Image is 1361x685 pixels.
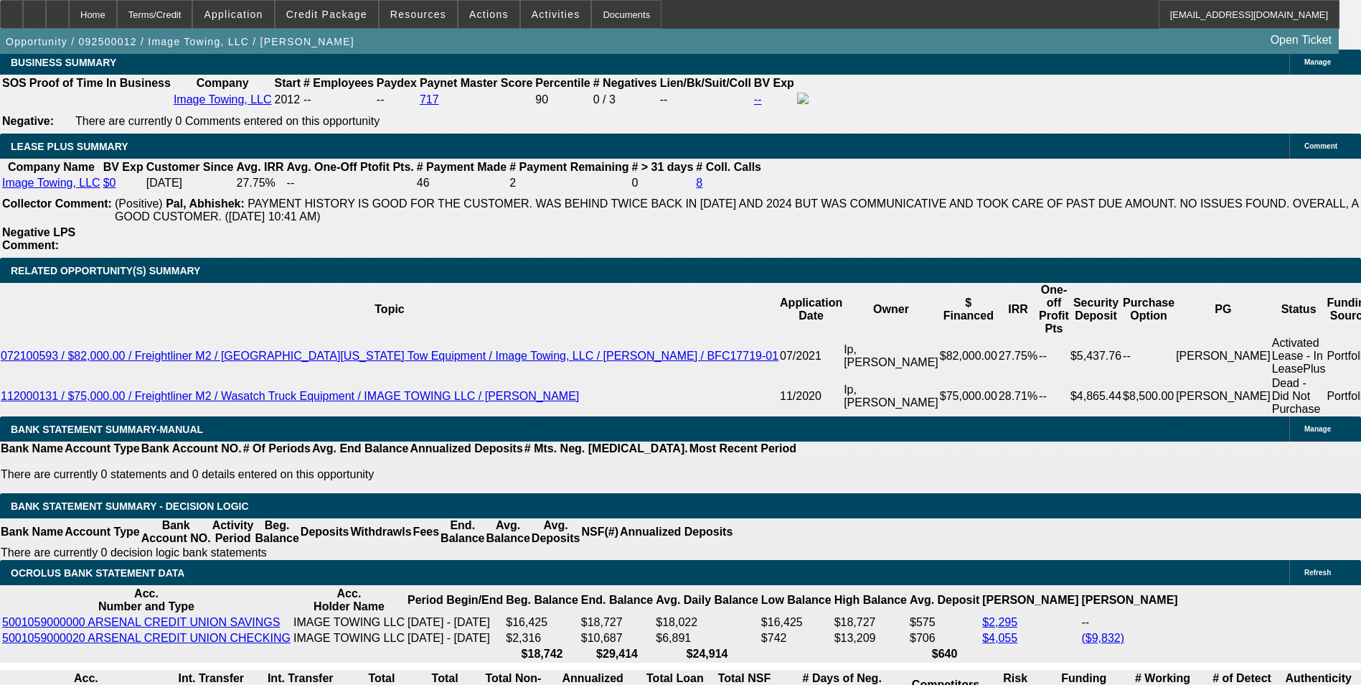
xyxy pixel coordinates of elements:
td: -- [659,92,752,108]
td: 07/2021 [779,336,843,376]
th: Low Balance [760,587,832,614]
th: Purchase Option [1122,283,1175,336]
b: # Payment Made [417,161,507,173]
th: Proof of Time In Business [29,76,171,90]
td: -- [376,92,418,108]
a: Image Towing, LLC [2,177,100,189]
th: Application Date [779,283,843,336]
th: # Of Periods [242,442,311,456]
th: $18,742 [505,647,578,661]
button: Credit Package [276,1,378,28]
a: ($9,832) [1081,632,1124,644]
span: Activities [532,9,580,20]
th: Acc. Holder Name [293,587,405,614]
th: Fees [413,518,440,546]
b: Customer Since [146,161,234,173]
span: Opportunity / 092500012 / Image Towing, LLC / [PERSON_NAME] [6,36,354,47]
td: Ip, [PERSON_NAME] [843,376,939,416]
th: NSF(#) [580,518,619,546]
td: 11/2020 [779,376,843,416]
b: # > 31 days [631,161,693,173]
b: Avg. IRR [237,161,284,173]
a: Open Ticket [1265,28,1337,52]
span: (Positive) [115,197,163,210]
td: 2 [509,176,629,190]
td: Dead - Did Not Purchase [1271,376,1327,416]
td: [DATE] - [DATE] [407,631,504,646]
td: $6,891 [655,631,759,646]
td: 27.75% [998,336,1038,376]
th: IRR [998,283,1038,336]
a: $2,295 [982,616,1017,628]
b: Start [275,77,301,89]
b: # Coll. Calls [696,161,761,173]
a: $4,055 [982,632,1017,644]
th: Annualized Deposits [409,442,523,456]
th: Avg. Balance [485,518,530,546]
td: $10,687 [580,631,654,646]
span: Refresh [1304,569,1331,577]
td: $706 [909,631,980,646]
img: facebook-icon.png [797,93,809,104]
b: Negative LPS Comment: [2,226,75,251]
td: Ip, [PERSON_NAME] [843,336,939,376]
th: High Balance [834,587,908,614]
th: SOS [1,76,27,90]
td: $18,727 [580,615,654,630]
td: -- [1080,615,1178,630]
span: RELATED OPPORTUNITY(S) SUMMARY [11,265,200,276]
th: Withdrawls [349,518,412,546]
th: Owner [843,283,939,336]
th: PG [1175,283,1271,336]
a: $0 [103,177,116,189]
span: Application [204,9,263,20]
b: Company [197,77,249,89]
span: Manage [1304,58,1331,66]
button: Application [193,1,273,28]
a: -- [754,93,762,106]
th: # Mts. Neg. [MEDICAL_DATA]. [524,442,689,456]
td: [DATE] [146,176,235,190]
b: Paydex [377,77,417,89]
td: [DATE] - [DATE] [407,615,504,630]
th: $24,914 [655,647,759,661]
td: $16,425 [760,615,832,630]
b: # Payment Remaining [509,161,628,173]
b: Collector Comment: [2,197,112,210]
b: Paynet Master Score [420,77,532,89]
span: LEASE PLUS SUMMARY [11,141,128,152]
span: PAYMENT HISTORY IS GOOD FOR THE CUSTOMER. WAS BEHIND TWICE BACK IN [DATE] AND 2024 BUT WAS COMMUN... [115,197,1358,223]
div: 0 / 3 [593,93,657,106]
th: [PERSON_NAME] [1080,587,1178,614]
span: There are currently 0 Comments entered on this opportunity [75,115,380,127]
th: Avg. Deposit [909,587,980,614]
button: Activities [521,1,591,28]
td: Activated Lease - In LeasePlus [1271,336,1327,376]
span: Credit Package [286,9,367,20]
th: Period Begin/End [407,587,504,614]
th: Account Type [64,442,141,456]
td: IMAGE TOWING LLC [293,631,405,646]
b: # Employees [303,77,374,89]
td: -- [1038,376,1070,416]
a: 112000131 / $75,000.00 / Freightliner M2 / Wasatch Truck Equipment / IMAGE TOWING LLC / [PERSON_N... [1,390,579,402]
span: Comment [1304,142,1337,150]
button: Actions [458,1,519,28]
span: BANK STATEMENT SUMMARY-MANUAL [11,424,203,435]
th: $29,414 [580,647,654,661]
th: $640 [909,647,980,661]
td: $82,000.00 [939,336,998,376]
td: [PERSON_NAME] [1175,376,1271,416]
td: 28.71% [998,376,1038,416]
span: Bank Statement Summary - Decision Logic [11,500,249,512]
th: End. Balance [580,587,654,614]
td: 27.75% [236,176,285,190]
b: BV Exp [754,77,794,89]
td: -- [1122,336,1175,376]
td: $742 [760,631,832,646]
td: [PERSON_NAME] [1175,336,1271,376]
a: Image Towing, LLC [174,93,272,106]
th: Avg. Daily Balance [655,587,759,614]
td: $18,727 [834,615,908,630]
b: BV Exp [103,161,143,173]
